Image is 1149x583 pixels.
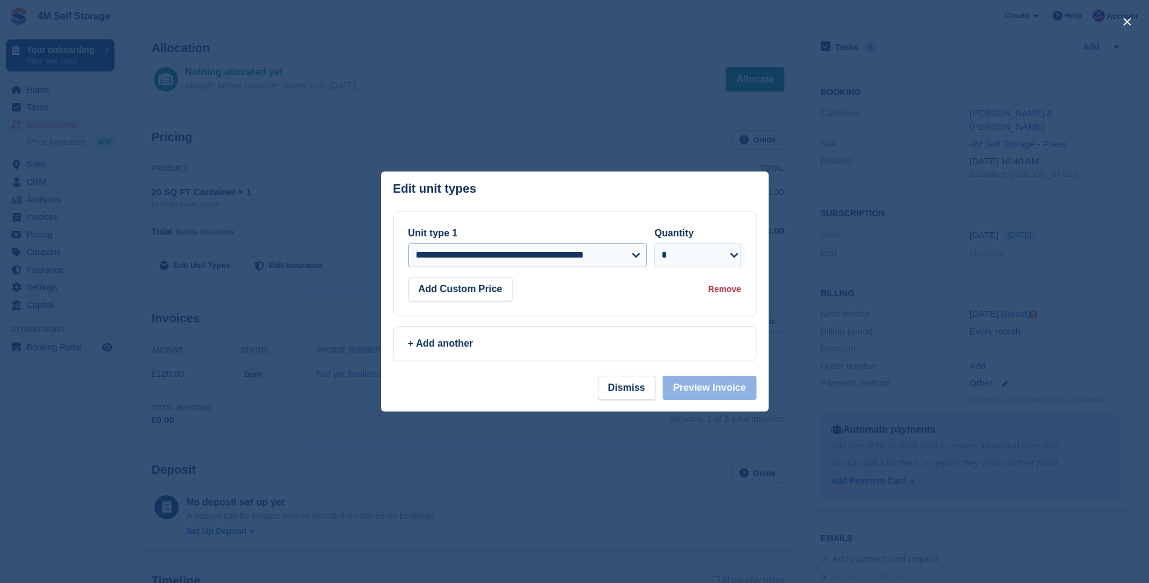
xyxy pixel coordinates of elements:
div: + Add another [408,336,741,351]
p: Edit unit types [393,182,477,196]
label: Quantity [654,228,694,238]
button: close [1118,12,1137,32]
button: Dismiss [598,376,655,400]
button: Preview Invoice [663,376,756,400]
a: + Add another [393,326,757,361]
div: Remove [708,283,741,296]
label: Unit type 1 [408,228,458,238]
button: Add Custom Price [408,277,513,301]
